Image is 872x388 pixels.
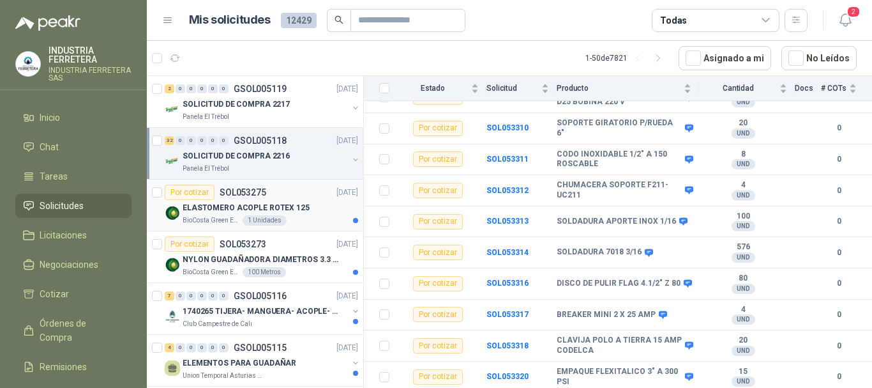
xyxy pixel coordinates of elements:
b: 0 [821,247,857,259]
th: Docs [795,76,821,101]
b: 80 [699,274,787,284]
p: Panela El Trébol [183,112,229,122]
div: Por cotizar [413,338,463,353]
div: 2 [165,84,174,93]
b: 0 [821,277,857,290]
div: 100 Metros [243,267,286,277]
div: 7 [165,291,174,300]
div: 0 [219,343,229,352]
th: Estado [397,76,486,101]
div: 4 [165,343,174,352]
b: 20 [699,118,787,128]
p: [DATE] [336,187,358,199]
a: Cotizar [15,282,132,306]
p: Union Temporal Asturias Hogares Felices [183,371,263,381]
div: 32 [165,136,174,145]
p: GSOL005118 [234,136,287,145]
p: GSOL005116 [234,291,287,300]
div: 0 [197,136,207,145]
b: SOL053311 [486,155,529,164]
a: SOL053309 [486,93,529,102]
button: No Leídos [781,46,857,70]
div: Todas [660,13,687,27]
div: 1 Unidades [243,215,287,226]
b: SOPORTE GIRATORIO P/RUEDA 6" [557,118,682,138]
button: 2 [834,9,857,32]
b: SOLDADURA 7018 3/16 [557,247,642,258]
p: [DATE] [336,135,358,147]
a: Tareas [15,164,132,189]
p: ELEMENTOS PARA GUADAÑAR [183,357,296,369]
a: SOL053316 [486,279,529,288]
b: 0 [821,340,857,352]
span: Licitaciones [40,228,87,242]
img: Company Logo [165,257,180,272]
b: DISCO DE PULIR FLAG 4.1/2" Z 80 [557,279,680,289]
div: 0 [219,84,229,93]
div: 0 [186,136,196,145]
span: # COTs [821,84,846,93]
a: Por cotizarSOL053273[DATE] Company LogoNYLON GUADAÑADORA DIAMETROS 3.3 mmBioCosta Green Energy S.... [147,231,363,283]
img: Company Logo [165,309,180,324]
p: BioCosta Green Energy S.A.S [183,267,240,277]
span: search [335,15,343,24]
a: SOL053313 [486,217,529,226]
b: CHUMACERA SOPORTE F211-UC211 [557,180,682,200]
p: [DATE] [336,83,358,95]
div: UND [732,190,755,201]
div: 0 [208,84,218,93]
span: Cotizar [40,287,69,301]
a: SOL053317 [486,310,529,319]
span: Remisiones [40,360,87,374]
a: SOL053310 [486,123,529,132]
img: Company Logo [165,102,180,117]
b: 15 [699,367,787,377]
span: Solicitudes [40,199,84,213]
div: UND [732,159,755,169]
th: Solicitud [486,76,557,101]
a: Inicio [15,105,132,130]
span: Inicio [40,111,60,125]
p: [DATE] [336,290,358,302]
img: Company Logo [165,205,180,221]
div: UND [732,376,755,387]
div: 0 [197,343,207,352]
b: 0 [821,371,857,383]
b: 0 [821,185,857,197]
a: 2 0 0 0 0 0 GSOL005119[DATE] Company LogoSOLICITUD DE COMPRA 2217Panela El Trébol [165,81,361,122]
p: GSOL005119 [234,84,287,93]
h1: Mis solicitudes [189,11,271,29]
span: Estado [397,84,469,93]
button: Asignado a mi [679,46,771,70]
a: Por cotizarSOL053275[DATE] Company LogoELASTOMERO ACOPLE ROTEX 125BioCosta Green Energy S.A.S1 Un... [147,180,363,231]
a: SOL053312 [486,186,529,195]
div: Por cotizar [413,183,463,198]
div: 0 [219,291,229,300]
b: 0 [821,153,857,166]
span: Producto [557,84,681,93]
b: 100 [699,212,787,222]
p: INDUSTRIA FERRETERA [49,46,132,64]
p: SOLICITUD DE COMPRA 2217 [183,98,290,111]
p: SOL053273 [220,240,266,249]
b: 20 [699,336,787,346]
div: Por cotizar [413,121,463,136]
span: 12429 [281,13,317,28]
div: Por cotizar [413,151,463,167]
div: 0 [176,84,185,93]
b: 8 [699,150,787,160]
div: UND [732,252,755,263]
p: ELASTOMERO ACOPLE ROTEX 125 [183,202,310,214]
div: UND [732,314,755,325]
b: SOL053320 [486,372,529,381]
b: 4 [699,305,787,315]
b: 576 [699,242,787,252]
th: Cantidad [699,76,795,101]
b: 4 [699,180,787,190]
p: GSOL005115 [234,343,287,352]
a: Solicitudes [15,194,132,218]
